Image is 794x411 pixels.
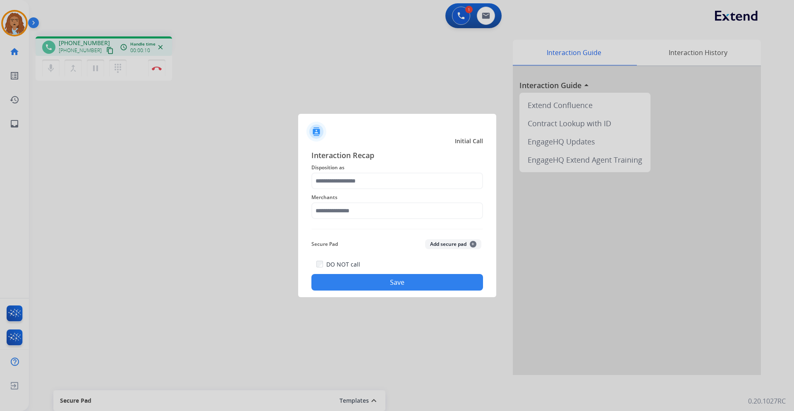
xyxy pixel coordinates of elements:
[311,149,483,163] span: Interaction Recap
[455,137,483,145] span: Initial Call
[425,239,481,249] button: Add secure pad+
[311,239,338,249] span: Secure Pad
[470,241,476,248] span: +
[326,260,360,269] label: DO NOT call
[748,396,786,406] p: 0.20.1027RC
[311,163,483,173] span: Disposition as
[311,192,483,202] span: Merchants
[306,122,326,142] img: contactIcon
[311,274,483,291] button: Save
